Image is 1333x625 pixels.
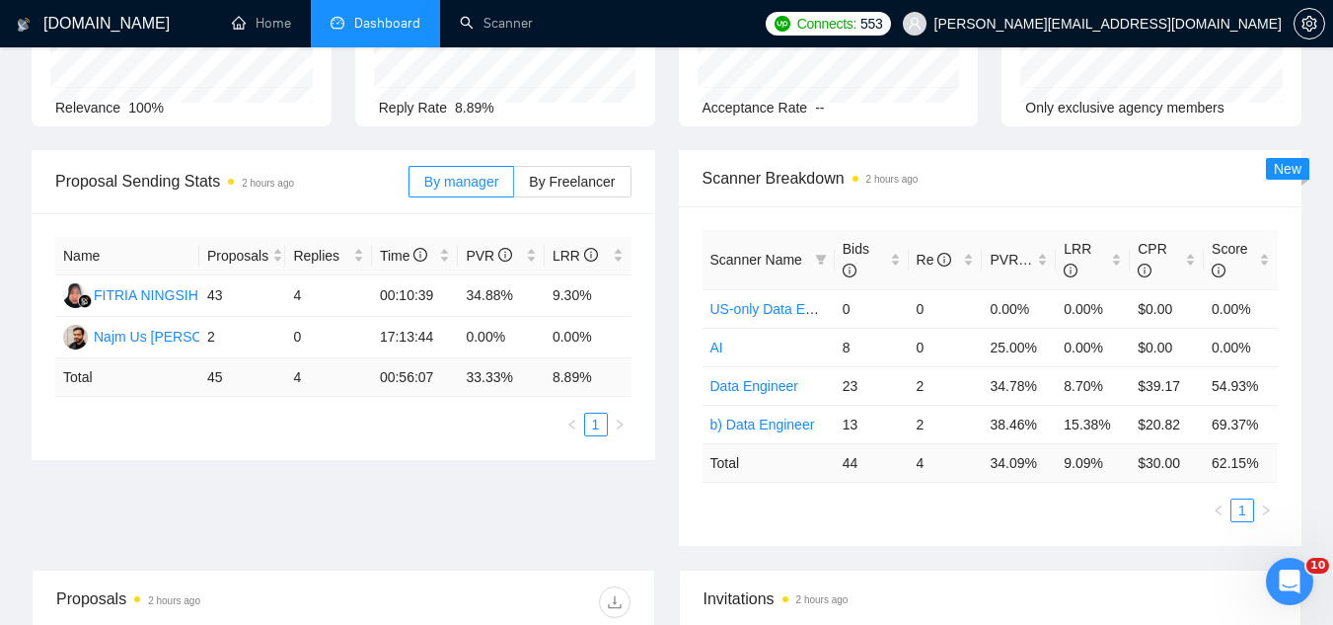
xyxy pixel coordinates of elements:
th: Name [55,237,199,275]
div: Proposals [56,586,343,618]
td: $0.00 [1130,289,1204,328]
span: Bids [843,241,869,278]
button: left [1207,499,1230,522]
td: 38.46% [982,405,1056,443]
td: $ 30.00 [1130,443,1204,482]
span: right [614,419,626,430]
img: NU [63,325,88,350]
td: 2 [909,405,983,443]
button: right [608,413,631,436]
td: 4 [909,443,983,482]
th: Replies [285,237,372,275]
img: upwork-logo.png [775,16,790,32]
span: info-circle [1212,264,1225,277]
a: searchScanner [460,15,533,32]
span: Proposals [207,245,268,267]
span: PVR [466,248,512,264]
span: LRR [1064,241,1091,278]
span: Proposal Sending Stats [55,169,408,194]
td: 54.93% [1204,366,1278,405]
span: By Freelancer [529,174,615,190]
time: 2 hours ago [866,174,919,185]
td: 34.09 % [982,443,1056,482]
span: 8.89% [455,100,494,116]
td: 33.33 % [458,358,545,397]
li: 1 [1230,499,1254,522]
td: 13 [835,405,909,443]
time: 2 hours ago [242,178,294,189]
td: 0.00% [1204,289,1278,328]
td: 23 [835,366,909,405]
span: right [1260,505,1272,516]
span: -- [815,100,824,116]
a: setting [1294,16,1325,32]
span: By manager [424,174,498,190]
span: PVR [990,252,1036,268]
span: 100% [128,100,164,116]
span: Replies [293,245,349,267]
li: 1 [584,413,608,436]
td: 45 [199,358,286,397]
span: left [1213,505,1224,516]
td: 2 [199,317,286,358]
button: setting [1294,8,1325,39]
span: Acceptance Rate [703,100,808,116]
time: 2 hours ago [796,594,849,605]
td: 0 [285,317,372,358]
span: filter [815,254,827,266]
td: 0 [909,328,983,366]
span: CPR [1138,241,1167,278]
td: 8.89 % [545,358,631,397]
td: 0.00% [545,317,631,358]
span: info-circle [1064,264,1077,277]
span: Time [380,248,427,264]
li: Previous Page [1207,499,1230,522]
td: 00:10:39 [372,275,459,317]
td: 4 [285,275,372,317]
td: 8.70% [1056,366,1130,405]
span: Score [1212,241,1248,278]
span: Only exclusive agency members [1025,100,1224,116]
img: gigradar-bm.png [78,294,92,308]
span: info-circle [498,248,512,262]
td: 44 [835,443,909,482]
span: info-circle [937,253,951,267]
span: info-circle [1138,264,1151,277]
li: Next Page [1254,499,1278,522]
li: Previous Page [560,413,584,436]
th: Proposals [199,237,286,275]
td: 0 [835,289,909,328]
img: logo [17,9,31,40]
span: setting [1295,16,1324,32]
a: AI [710,340,723,355]
td: Total [703,443,835,482]
span: Scanner Name [710,252,802,268]
td: $20.82 [1130,405,1204,443]
td: 0.00% [982,289,1056,328]
a: b) Data Engineer [710,417,815,432]
a: FNFITRIA NINGSIH [63,286,198,302]
td: 00:56:07 [372,358,459,397]
span: Scanner Breakdown [703,166,1279,191]
button: download [599,586,630,618]
a: Data Engineer [710,378,799,394]
span: Connects: [797,13,856,35]
td: 0.00% [1204,328,1278,366]
td: 15.38% [1056,405,1130,443]
span: user [908,17,922,31]
span: Invitations [704,586,1278,611]
span: 553 [860,13,882,35]
span: dashboard [331,16,344,30]
span: New [1274,161,1301,177]
span: info-circle [843,264,856,277]
td: 43 [199,275,286,317]
iframe: Intercom live chat [1266,558,1313,605]
span: Re [917,252,952,268]
span: info-circle [584,248,598,262]
span: 10 [1306,558,1329,574]
span: info-circle [413,248,427,262]
li: Next Page [608,413,631,436]
button: right [1254,499,1278,522]
div: FITRIA NINGSIH [94,284,198,306]
td: 62.15 % [1204,443,1278,482]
